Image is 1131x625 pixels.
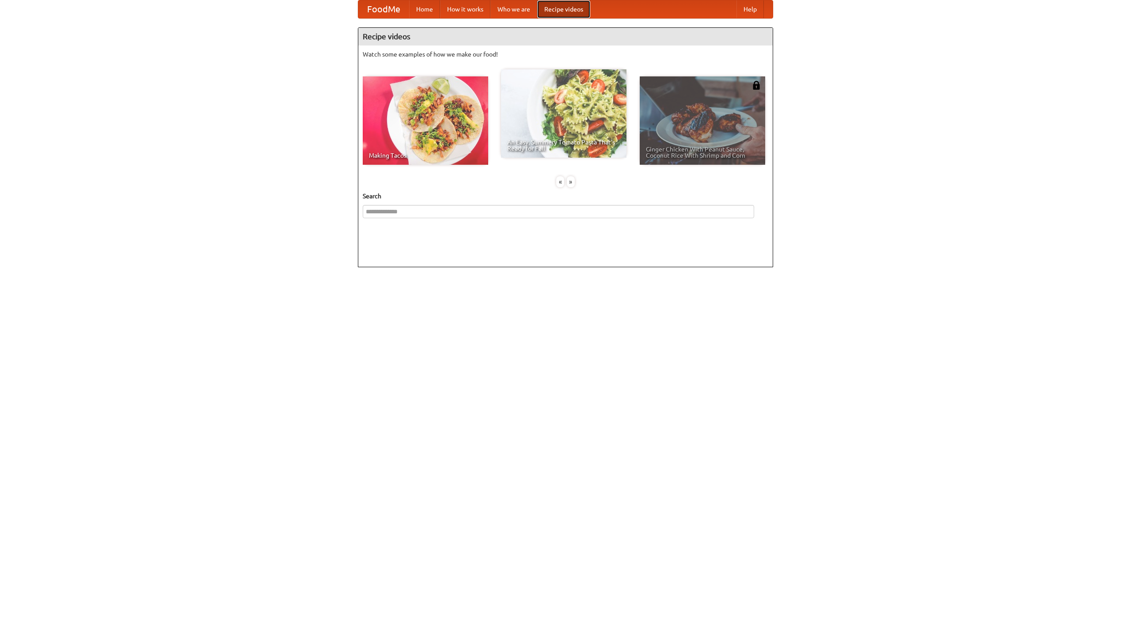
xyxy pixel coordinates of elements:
h5: Search [363,192,768,201]
a: Help [736,0,764,18]
a: An Easy, Summery Tomato Pasta That's Ready for Fall [501,69,626,158]
a: FoodMe [358,0,409,18]
a: Who we are [490,0,537,18]
div: » [567,176,575,187]
a: Recipe videos [537,0,590,18]
span: Making Tacos [369,152,482,159]
img: 483408.png [752,81,761,90]
a: How it works [440,0,490,18]
span: An Easy, Summery Tomato Pasta That's Ready for Fall [507,139,620,152]
p: Watch some examples of how we make our food! [363,50,768,59]
a: Home [409,0,440,18]
h4: Recipe videos [358,28,773,45]
div: « [556,176,564,187]
a: Making Tacos [363,76,488,165]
